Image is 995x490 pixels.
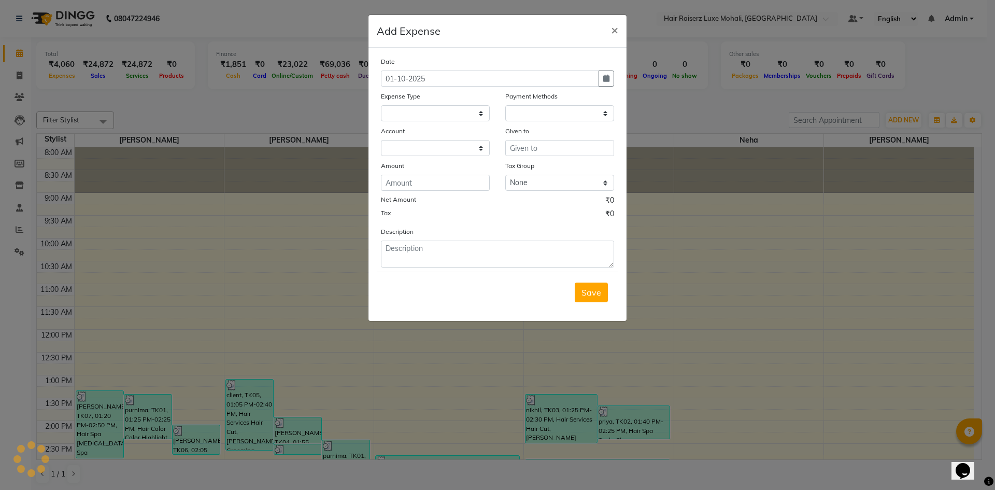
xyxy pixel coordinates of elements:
[381,57,395,66] label: Date
[611,22,618,37] span: ×
[575,283,608,302] button: Save
[505,161,534,171] label: Tax Group
[581,287,601,298] span: Save
[381,227,414,236] label: Description
[381,195,416,204] label: Net Amount
[505,127,529,136] label: Given to
[381,161,404,171] label: Amount
[381,92,420,101] label: Expense Type
[381,127,405,136] label: Account
[605,195,614,208] span: ₹0
[603,15,627,44] button: Close
[505,140,614,156] input: Given to
[381,208,391,218] label: Tax
[951,449,985,480] iframe: chat widget
[505,92,558,101] label: Payment Methods
[377,23,440,39] h5: Add Expense
[381,175,490,191] input: Amount
[605,208,614,222] span: ₹0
